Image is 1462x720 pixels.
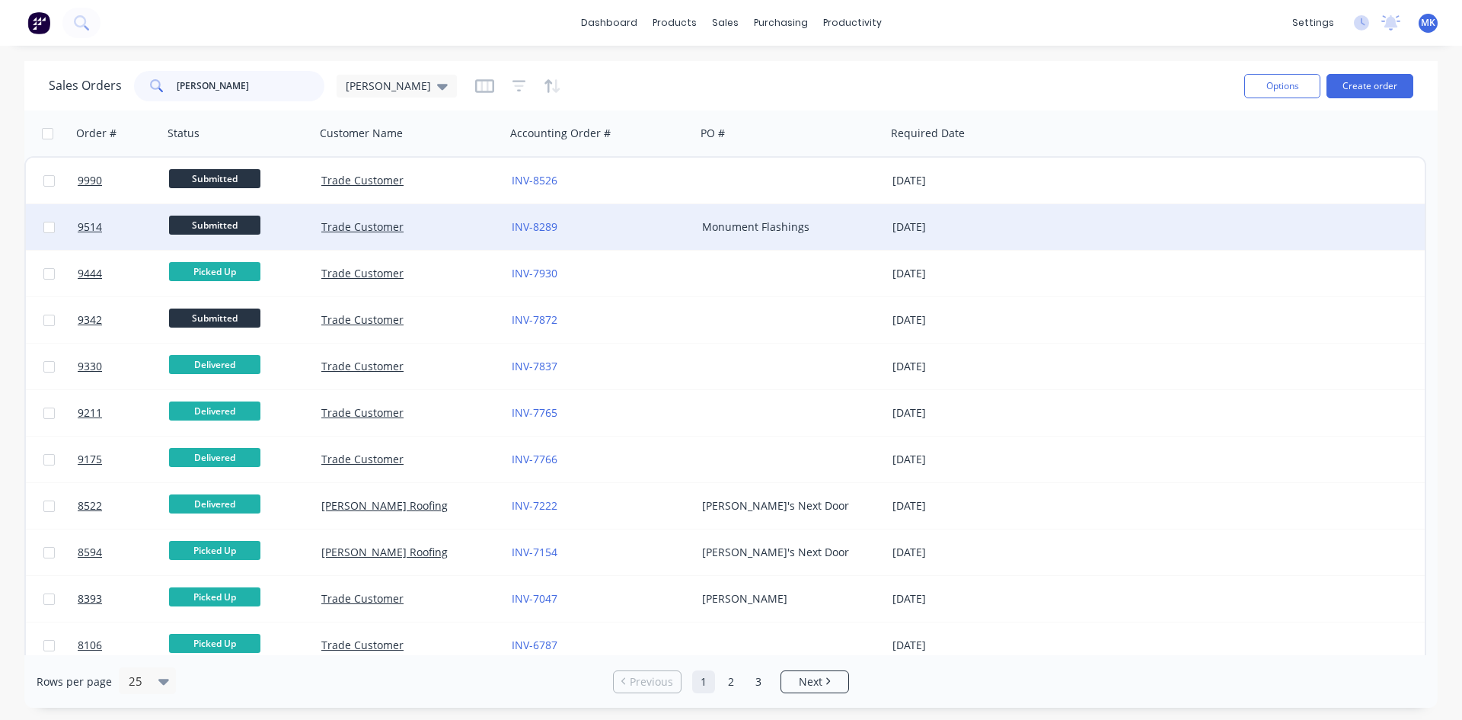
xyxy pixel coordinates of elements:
[169,169,260,188] span: Submitted
[321,591,404,606] a: Trade Customer
[701,126,725,141] div: PO #
[78,591,102,606] span: 8393
[1285,11,1342,34] div: settings
[78,498,102,514] span: 8522
[892,219,1014,235] div: [DATE]
[321,359,404,373] a: Trade Customer
[78,297,169,343] a: 9342
[321,405,404,420] a: Trade Customer
[512,266,557,280] a: INV-7930
[512,173,557,187] a: INV-8526
[892,638,1014,653] div: [DATE]
[346,78,431,94] span: [PERSON_NAME]
[614,674,681,690] a: Previous page
[892,173,1014,188] div: [DATE]
[78,576,169,622] a: 8393
[78,158,169,203] a: 9990
[78,483,169,529] a: 8522
[78,173,102,188] span: 9990
[169,448,260,467] span: Delivered
[78,437,169,482] a: 9175
[169,262,260,281] span: Picked Up
[702,591,871,606] div: [PERSON_NAME]
[321,219,404,234] a: Trade Customer
[702,545,871,560] div: [PERSON_NAME]'s Next Door
[702,498,871,514] div: [PERSON_NAME]'s Next Door
[169,541,260,560] span: Picked Up
[169,309,260,328] span: Submitted
[78,266,102,281] span: 9444
[168,126,200,141] div: Status
[512,638,557,652] a: INV-6787
[321,498,448,513] a: [PERSON_NAME] Roofing
[704,11,746,34] div: sales
[169,494,260,514] span: Delivered
[720,670,742,693] a: Page 2
[892,359,1014,374] div: [DATE]
[37,674,112,690] span: Rows per page
[892,312,1014,328] div: [DATE]
[892,498,1014,514] div: [DATE]
[512,359,557,373] a: INV-7837
[177,71,325,101] input: Search...
[27,11,50,34] img: Factory
[169,634,260,653] span: Picked Up
[321,312,404,327] a: Trade Customer
[892,591,1014,606] div: [DATE]
[892,266,1014,281] div: [DATE]
[1421,16,1435,30] span: MK
[49,78,122,93] h1: Sales Orders
[799,674,822,690] span: Next
[512,405,557,420] a: INV-7765
[76,126,117,141] div: Order #
[321,545,448,559] a: [PERSON_NAME] Roofing
[1326,74,1413,98] button: Create order
[747,670,770,693] a: Page 3
[321,638,404,652] a: Trade Customer
[78,622,169,668] a: 8106
[892,545,1014,560] div: [DATE]
[78,545,102,560] span: 8594
[512,591,557,606] a: INV-7047
[78,390,169,436] a: 9211
[169,216,260,235] span: Submitted
[169,587,260,606] span: Picked Up
[816,11,889,34] div: productivity
[630,674,673,690] span: Previous
[892,405,1014,421] div: [DATE]
[78,251,169,296] a: 9444
[746,11,816,34] div: purchasing
[78,452,102,467] span: 9175
[78,219,102,235] span: 9514
[573,11,645,34] a: dashboard
[512,452,557,466] a: INV-7766
[645,11,704,34] div: products
[78,344,169,389] a: 9330
[169,402,260,421] span: Delivered
[78,530,169,575] a: 8594
[512,219,557,234] a: INV-8289
[78,405,102,421] span: 9211
[702,219,871,235] div: Monument Flashings
[78,359,102,374] span: 9330
[510,126,611,141] div: Accounting Order #
[607,670,855,693] ul: Pagination
[891,126,965,141] div: Required Date
[78,638,102,653] span: 8106
[692,670,715,693] a: Page 1 is your current page
[1244,74,1320,98] button: Options
[781,674,848,690] a: Next page
[321,266,404,280] a: Trade Customer
[892,452,1014,467] div: [DATE]
[169,355,260,374] span: Delivered
[512,312,557,327] a: INV-7872
[512,545,557,559] a: INV-7154
[321,452,404,466] a: Trade Customer
[320,126,403,141] div: Customer Name
[78,204,169,250] a: 9514
[321,173,404,187] a: Trade Customer
[78,312,102,328] span: 9342
[512,498,557,513] a: INV-7222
